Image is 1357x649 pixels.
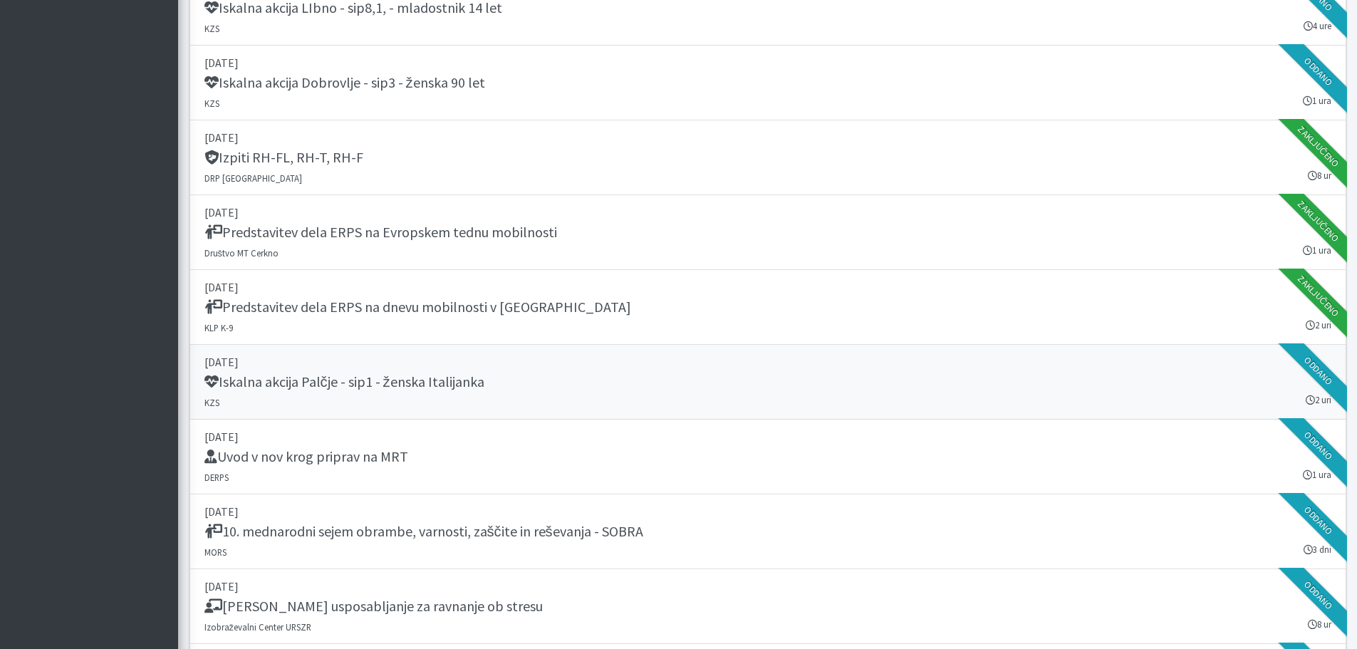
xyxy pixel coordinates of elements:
[204,598,543,615] h5: [PERSON_NAME] usposabljanje za ravnanje ob stresu
[204,129,1331,146] p: [DATE]
[204,172,302,184] small: DRP [GEOGRAPHIC_DATA]
[204,503,1331,520] p: [DATE]
[204,224,557,241] h5: Predstavitev dela ERPS na Evropskem tednu mobilnosti
[204,397,219,408] small: KZS
[204,578,1331,595] p: [DATE]
[204,546,227,558] small: MORS
[204,279,1331,296] p: [DATE]
[204,149,363,166] h5: Izpiti RH-FL, RH-T, RH-F
[204,373,484,390] h5: Iskalna akcija Palčje - sip1 - ženska Italijanka
[204,523,643,540] h5: 10. mednarodni sejem obrambe, varnosti, zaščite in reševanja - SOBRA
[204,298,631,316] h5: Predstavitev dela ERPS na dnevu mobilnosti v [GEOGRAPHIC_DATA]
[189,345,1346,420] a: [DATE] Iskalna akcija Palčje - sip1 - ženska Italijanka KZS 2 uri Oddano
[189,46,1346,120] a: [DATE] Iskalna akcija Dobrovlje - sip3 - ženska 90 let KZS 1 ura Oddano
[204,23,219,34] small: KZS
[204,428,1331,445] p: [DATE]
[204,322,233,333] small: KLP K-9
[204,54,1331,71] p: [DATE]
[189,270,1346,345] a: [DATE] Predstavitev dela ERPS na dnevu mobilnosti v [GEOGRAPHIC_DATA] KLP K-9 2 uri Zaključeno
[204,353,1331,370] p: [DATE]
[189,195,1346,270] a: [DATE] Predstavitev dela ERPS na Evropskem tednu mobilnosti Društvo MT Cerkno 1 ura Zaključeno
[189,120,1346,195] a: [DATE] Izpiti RH-FL, RH-T, RH-F DRP [GEOGRAPHIC_DATA] 8 ur Zaključeno
[204,621,311,633] small: Izobraževalni Center URSZR
[204,74,485,91] h5: Iskalna akcija Dobrovlje - sip3 - ženska 90 let
[204,472,229,483] small: DERPS
[204,98,219,109] small: KZS
[204,204,1331,221] p: [DATE]
[204,448,408,465] h5: Uvod v nov krog priprav na MRT
[189,569,1346,644] a: [DATE] [PERSON_NAME] usposabljanje za ravnanje ob stresu Izobraževalni Center URSZR 8 ur Oddano
[204,247,279,259] small: Društvo MT Cerkno
[189,494,1346,569] a: [DATE] 10. mednarodni sejem obrambe, varnosti, zaščite in reševanja - SOBRA MORS 3 dni Oddano
[189,420,1346,494] a: [DATE] Uvod v nov krog priprav na MRT DERPS 1 ura Oddano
